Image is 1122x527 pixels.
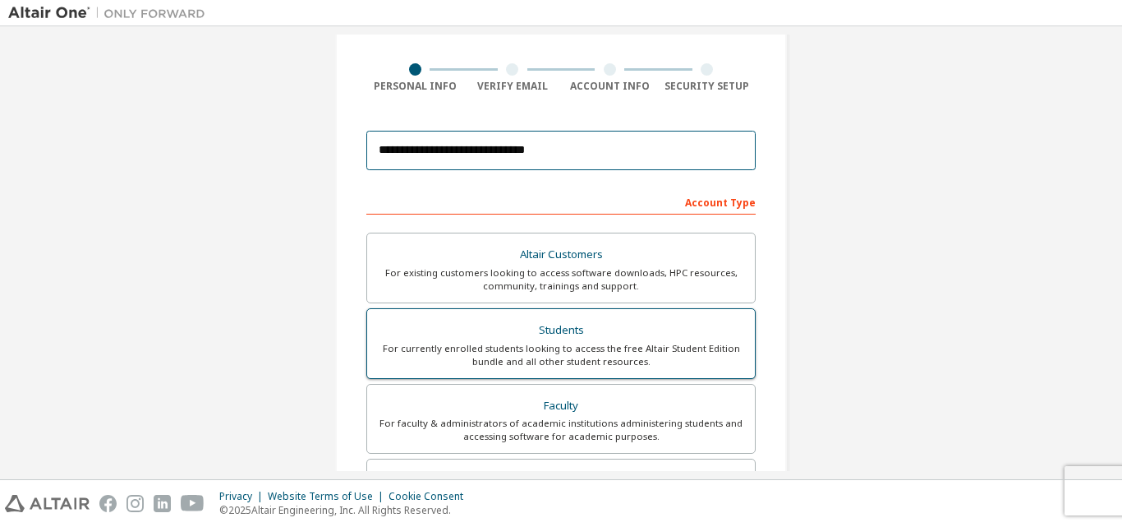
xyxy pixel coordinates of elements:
[377,417,745,443] div: For faculty & administrators of academic institutions administering students and accessing softwa...
[377,266,745,293] div: For existing customers looking to access software downloads, HPC resources, community, trainings ...
[5,495,90,512] img: altair_logo.svg
[99,495,117,512] img: facebook.svg
[366,188,756,215] div: Account Type
[659,80,756,93] div: Security Setup
[464,80,562,93] div: Verify Email
[181,495,205,512] img: youtube.svg
[377,243,745,266] div: Altair Customers
[377,319,745,342] div: Students
[126,495,144,512] img: instagram.svg
[389,490,473,503] div: Cookie Consent
[377,395,745,418] div: Faculty
[377,342,745,368] div: For currently enrolled students looking to access the free Altair Student Edition bundle and all ...
[377,469,745,492] div: Everyone else
[219,503,473,517] p: © 2025 Altair Engineering, Inc. All Rights Reserved.
[8,5,214,21] img: Altair One
[268,490,389,503] div: Website Terms of Use
[366,80,464,93] div: Personal Info
[219,490,268,503] div: Privacy
[154,495,171,512] img: linkedin.svg
[561,80,659,93] div: Account Info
